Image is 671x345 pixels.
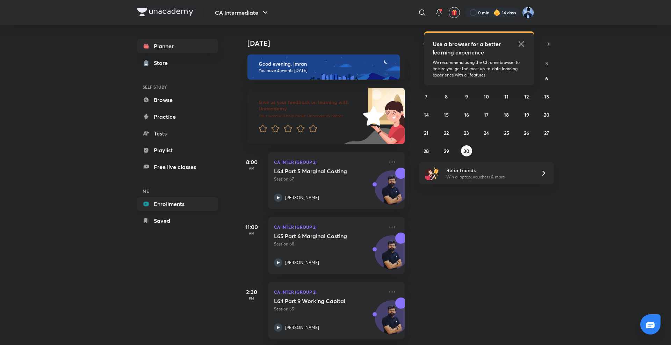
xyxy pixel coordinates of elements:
[541,109,552,120] button: September 20, 2025
[444,111,449,118] abbr: September 15, 2025
[425,166,439,180] img: referral
[247,39,412,47] h4: [DATE]
[424,111,429,118] abbr: September 14, 2025
[421,109,432,120] button: September 14, 2025
[504,93,508,100] abbr: September 11, 2025
[441,145,452,156] button: September 29, 2025
[137,56,218,70] a: Store
[238,288,266,296] h5: 2:30
[461,91,472,102] button: September 9, 2025
[544,93,549,100] abbr: September 13, 2025
[259,68,394,73] p: You have 4 events [DATE]
[541,91,552,102] button: September 13, 2025
[137,214,218,228] a: Saved
[274,158,384,166] p: CA Inter (Group 2)
[339,88,405,144] img: feedback_image
[137,93,218,107] a: Browse
[433,40,502,57] h5: Use a browser for a better learning experience
[285,194,319,201] p: [PERSON_NAME]
[375,174,409,208] img: Avatar
[424,130,428,136] abbr: September 21, 2025
[137,185,218,197] h6: ME
[545,75,548,82] abbr: September 6, 2025
[521,91,532,102] button: September 12, 2025
[274,306,384,312] p: Session 65
[441,127,452,138] button: September 22, 2025
[274,298,361,304] h5: L64 Part 9 Working Capital
[521,109,532,120] button: September 19, 2025
[541,127,552,138] button: September 27, 2025
[504,111,509,118] abbr: September 18, 2025
[433,59,526,78] p: We recommend using the Chrome browser to ensure you get the most up-to-date learning experience w...
[544,130,549,136] abbr: September 27, 2025
[444,148,449,154] abbr: September 29, 2025
[285,259,319,266] p: [PERSON_NAME]
[521,127,532,138] button: September 26, 2025
[425,93,427,100] abbr: September 7, 2025
[154,59,172,67] div: Store
[461,145,472,156] button: September 30, 2025
[501,91,512,102] button: September 11, 2025
[461,109,472,120] button: September 16, 2025
[238,166,266,170] p: AM
[424,148,429,154] abbr: September 28, 2025
[444,130,449,136] abbr: September 22, 2025
[522,7,534,19] img: Imran Hingora
[285,324,319,331] p: [PERSON_NAME]
[238,296,266,300] p: PM
[446,167,532,174] h6: Refer friends
[274,223,384,231] p: CA Inter (Group 2)
[421,145,432,156] button: September 28, 2025
[137,126,218,140] a: Tests
[504,130,509,136] abbr: September 25, 2025
[524,130,529,136] abbr: September 26, 2025
[463,148,469,154] abbr: September 30, 2025
[524,93,529,100] abbr: September 12, 2025
[274,288,384,296] p: CA Inter (Group 2)
[137,8,193,18] a: Company Logo
[421,127,432,138] button: September 21, 2025
[445,93,448,100] abbr: September 8, 2025
[274,176,384,182] p: Session 67
[481,127,492,138] button: September 24, 2025
[375,239,409,273] img: Avatar
[137,197,218,211] a: Enrollments
[545,60,548,67] abbr: Saturday
[501,127,512,138] button: September 25, 2025
[484,130,489,136] abbr: September 24, 2025
[137,110,218,124] a: Practice
[238,158,266,166] h5: 8:00
[541,73,552,84] button: September 6, 2025
[375,304,409,338] img: Avatar
[137,81,218,93] h6: SELF STUDY
[441,109,452,120] button: September 15, 2025
[524,111,529,118] abbr: September 19, 2025
[451,9,457,16] img: avatar
[501,109,512,120] button: September 18, 2025
[481,91,492,102] button: September 10, 2025
[137,39,218,53] a: Planner
[481,109,492,120] button: September 17, 2025
[446,174,532,180] p: Win a laptop, vouchers & more
[493,9,500,16] img: streak
[238,223,266,231] h5: 11:00
[274,241,384,247] p: Session 68
[421,91,432,102] button: September 7, 2025
[274,233,361,240] h5: L65 Part 6 Marginal Costing
[441,91,452,102] button: September 8, 2025
[449,7,460,18] button: avatar
[465,93,468,100] abbr: September 9, 2025
[274,168,361,175] h5: L64 Part 5 Marginal Costing
[259,99,361,112] h6: Give us your feedback on learning with Unacademy
[259,61,394,67] h6: Good evening, Imran
[137,160,218,174] a: Free live classes
[137,8,193,16] img: Company Logo
[484,111,489,118] abbr: September 17, 2025
[461,127,472,138] button: September 23, 2025
[464,111,469,118] abbr: September 16, 2025
[247,54,400,80] img: evening
[238,231,266,235] p: AM
[464,130,469,136] abbr: September 23, 2025
[211,6,274,20] button: CA Intermediate
[544,111,549,118] abbr: September 20, 2025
